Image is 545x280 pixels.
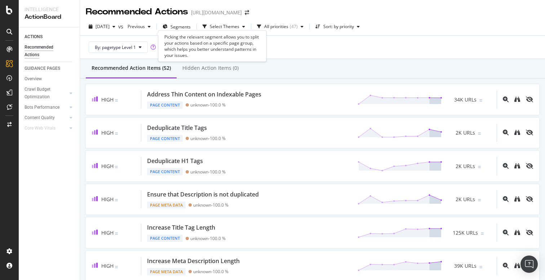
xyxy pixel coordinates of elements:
[101,96,114,103] span: High
[147,223,215,232] div: Increase Title Tag Length
[323,24,354,29] div: Sort: by priority
[101,163,114,170] span: High
[25,114,67,122] a: Content Quality
[514,230,520,235] div: binoculars
[160,21,194,32] button: Segments
[125,23,145,30] span: Previous
[478,199,481,201] img: Equal
[115,232,118,235] img: Equal
[101,129,114,136] span: High
[264,24,288,29] div: All priorities
[115,166,118,168] img: Equal
[147,124,207,132] div: Deduplicate Title Tags
[514,262,520,269] a: binoculars
[147,257,240,265] div: Increase Meta Description Length
[115,266,118,268] img: Equal
[25,114,55,122] div: Content Quality
[101,262,114,269] span: High
[514,96,520,103] a: binoculars
[158,31,266,62] div: Picking the relevant segment allows you to split your actions based on a specific page group, whi...
[115,132,118,135] img: Equal
[453,229,478,236] span: 125K URLs
[245,10,249,15] div: arrow-right-arrow-left
[514,163,520,169] div: binoculars
[526,96,533,102] div: eye-slash
[25,125,67,132] a: Core Web Vitals
[514,129,520,136] a: binoculars
[290,24,298,29] div: ( 47 )
[25,44,75,59] a: Recommended Actions
[25,33,75,41] a: ACTIONS
[210,24,239,29] div: Select Themes
[454,96,477,103] span: 34K URLs
[86,21,118,32] button: [DATE]
[25,104,59,111] div: Bots Performance
[193,202,229,208] div: unknown - 100.0 %
[503,196,509,202] div: magnifying-glass-plus
[147,135,183,142] div: Page Content
[526,163,533,169] div: eye-slash
[147,268,186,275] div: Page Meta Data
[313,21,363,32] button: Sort: by priority
[479,266,482,268] img: Equal
[478,132,481,135] img: Equal
[147,101,183,109] div: Page Content
[25,75,75,83] a: Overview
[125,21,154,32] button: Previous
[503,230,509,235] div: magnifying-glass-plus
[514,263,520,268] div: binoculars
[200,21,248,32] button: Select Themes
[147,168,183,175] div: Page Content
[118,23,125,30] span: vs
[147,90,261,99] div: Address Thin Content on Indexable Pages
[454,262,477,270] span: 39K URLs
[147,190,259,199] div: Ensure that Description is not duplicated
[25,33,43,41] div: ACTIONS
[514,196,520,203] a: binoculars
[456,196,475,203] span: 2K URLs
[526,130,533,135] div: eye-slash
[147,157,203,165] div: Deduplicate H1 Tags
[503,130,509,135] div: magnifying-glass-plus
[25,86,67,101] a: Crawl Budget Optimization
[25,65,75,72] a: GUIDANCE PAGES
[86,6,188,18] div: Recommended Actions
[170,24,191,30] span: Segments
[479,99,482,101] img: Equal
[25,44,68,59] div: Recommended Actions
[115,199,118,201] img: Equal
[92,64,171,72] div: Recommended Action Items (52)
[191,9,242,16] div: [URL][DOMAIN_NAME]
[514,130,520,135] div: binoculars
[101,229,114,236] span: High
[190,236,226,241] div: unknown - 100.0 %
[25,86,62,101] div: Crawl Budget Optimization
[514,196,520,202] div: binoculars
[96,23,110,30] span: 2025 Aug. 22nd
[147,202,186,209] div: Page Meta Data
[25,65,60,72] div: GUIDANCE PAGES
[25,75,42,83] div: Overview
[520,256,538,273] div: Open Intercom Messenger
[95,44,136,50] span: By: pagetype Level 1
[101,196,114,203] span: High
[25,6,74,13] div: Intelligence
[25,125,56,132] div: Core Web Vitals
[190,169,226,175] div: unknown - 100.0 %
[526,230,533,235] div: eye-slash
[503,96,509,102] div: magnifying-glass-plus
[89,41,148,53] button: By: pagetype Level 1
[25,13,74,21] div: ActionBoard
[503,263,509,268] div: magnifying-glass-plus
[503,163,509,169] div: magnifying-glass-plus
[526,196,533,202] div: eye-slash
[193,269,229,274] div: unknown - 100.0 %
[456,163,475,170] span: 2K URLs
[478,166,481,168] img: Equal
[190,102,226,108] div: unknown - 100.0 %
[456,129,475,136] span: 2K URLs
[254,21,306,32] button: All priorities(47)
[25,104,67,111] a: Bots Performance
[481,232,484,235] img: Equal
[514,96,520,102] div: binoculars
